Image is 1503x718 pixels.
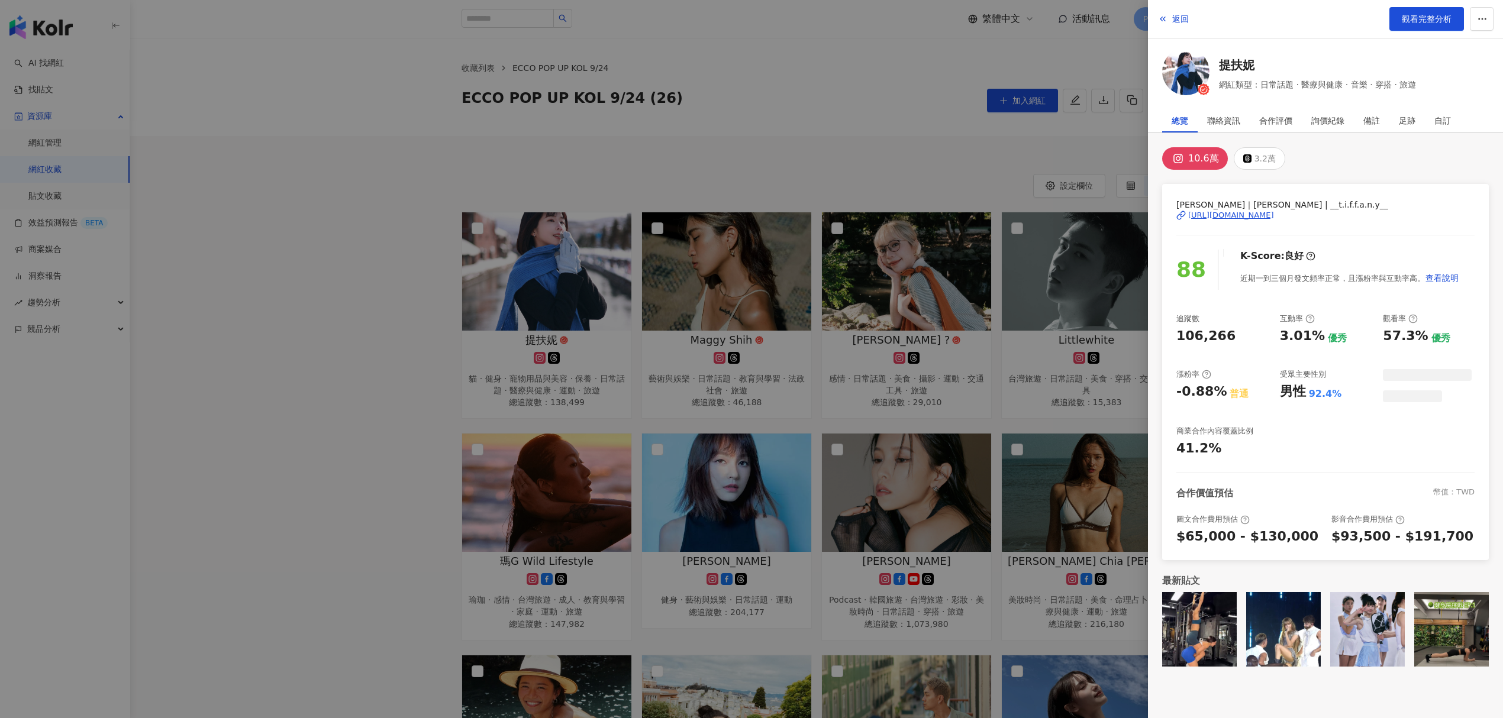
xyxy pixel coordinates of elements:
button: 10.6萬 [1162,147,1228,170]
div: 總覽 [1172,109,1188,132]
div: 自訂 [1434,109,1451,132]
div: 良好 [1285,250,1304,263]
a: 提扶妮 [1219,57,1416,73]
div: 圖文合作費用預估 [1176,514,1250,525]
img: KOL Avatar [1162,48,1210,95]
div: 普通 [1230,387,1249,400]
img: post-image [1162,592,1237,667]
div: 106,266 [1176,327,1236,345]
a: KOL Avatar [1162,48,1210,99]
span: 查看說明 [1425,273,1459,283]
button: 3.2萬 [1234,147,1285,170]
div: 41.2% [1176,439,1221,458]
div: 最新貼文 [1162,574,1489,587]
div: 備註 [1363,109,1380,132]
div: 觀看率 [1383,313,1418,324]
div: 幣值：TWD [1433,487,1475,500]
a: [URL][DOMAIN_NAME] [1176,210,1475,221]
div: 追蹤數 [1176,313,1199,324]
div: 商業合作內容覆蓋比例 [1176,426,1253,436]
span: 觀看完整分析 [1402,14,1452,24]
img: post-image [1330,592,1405,667]
div: 足跡 [1399,109,1415,132]
div: 受眾主要性別 [1280,369,1326,380]
div: 男性 [1280,383,1306,401]
div: 優秀 [1328,332,1347,345]
div: 3.01% [1280,327,1325,345]
div: 聯絡資訊 [1207,109,1240,132]
div: 近期一到三個月發文頻率正常，且漲粉率與互動率高。 [1240,266,1459,290]
div: 互動率 [1280,313,1315,324]
div: 合作價值預估 [1176,487,1233,500]
div: 漲粉率 [1176,369,1211,380]
img: post-image [1246,592,1321,667]
div: $65,000 - $130,000 [1176,528,1318,546]
div: 3.2萬 [1254,150,1276,167]
button: 返回 [1157,7,1189,31]
div: 詢價紀錄 [1311,109,1344,132]
img: post-image [1414,592,1489,667]
a: 觀看完整分析 [1389,7,1464,31]
div: 10.6萬 [1188,150,1219,167]
div: 優秀 [1431,332,1450,345]
span: [PERSON_NAME]｜[PERSON_NAME] | __t.i.f.f.a.n.y__ [1176,198,1475,211]
div: 88 [1176,253,1206,287]
div: K-Score : [1240,250,1315,263]
span: 網紅類型：日常話題 · 醫療與健康 · 音樂 · 穿搭 · 旅遊 [1219,78,1416,91]
div: 影音合作費用預估 [1331,514,1405,525]
span: 返回 [1172,14,1189,24]
div: [URL][DOMAIN_NAME] [1188,210,1274,221]
div: 57.3% [1383,327,1428,345]
div: -0.88% [1176,383,1227,401]
button: 查看說明 [1425,266,1459,290]
div: $93,500 - $191,700 [1331,528,1473,546]
div: 合作評價 [1259,109,1292,132]
div: 92.4% [1309,387,1342,400]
